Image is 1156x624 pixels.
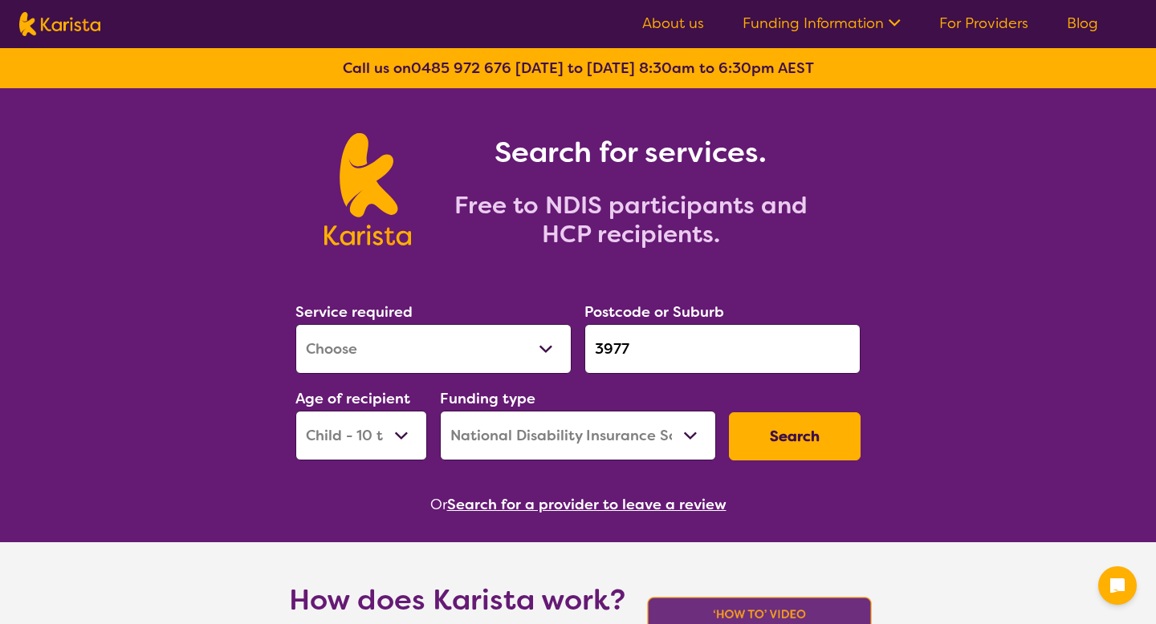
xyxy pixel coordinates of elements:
a: Funding Information [743,14,901,33]
h2: Free to NDIS participants and HCP recipients. [430,191,832,249]
a: Blog [1067,14,1098,33]
a: For Providers [939,14,1028,33]
label: Service required [295,302,413,322]
button: Search for a provider to leave a review [447,492,727,517]
a: 0485 972 676 [411,59,511,78]
h1: How does Karista work? [289,581,626,619]
img: Karista logo [324,133,410,245]
span: Or [430,492,447,517]
b: Call us on [DATE] to [DATE] 8:30am to 6:30pm AEST [343,59,814,78]
img: Karista logo [19,12,100,36]
label: Postcode or Suburb [584,302,724,322]
label: Funding type [440,389,535,408]
button: Search [729,412,861,460]
a: About us [642,14,704,33]
h1: Search for services. [430,133,832,172]
input: Type [584,324,861,374]
label: Age of recipient [295,389,410,408]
